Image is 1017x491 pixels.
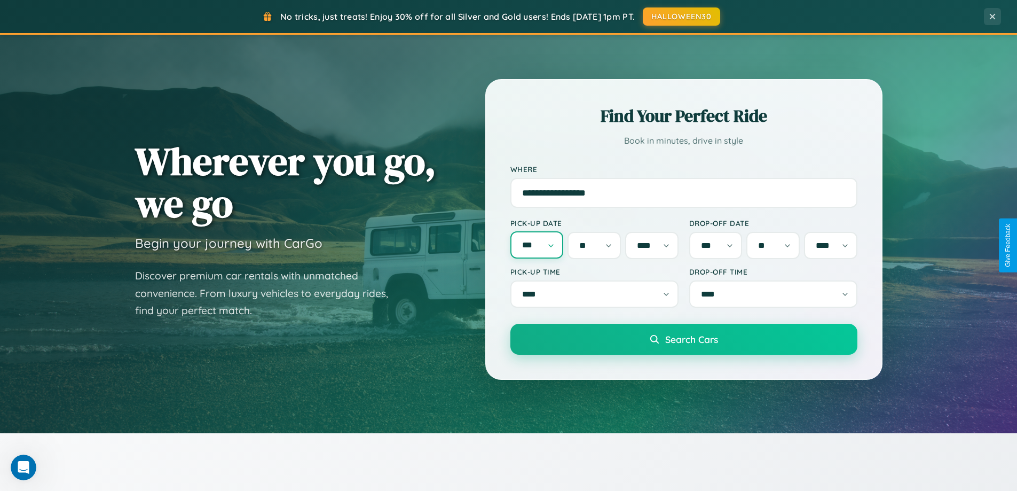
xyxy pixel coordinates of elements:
button: Search Cars [510,324,857,355]
p: Book in minutes, drive in style [510,133,857,149]
label: Drop-off Time [689,267,857,276]
h1: Wherever you go, we go [135,140,436,224]
p: Discover premium car rentals with unmatched convenience. From luxury vehicles to everyday rides, ... [135,267,402,319]
h3: Begin your journey with CarGo [135,235,322,251]
h2: Find Your Perfect Ride [510,104,857,128]
iframe: Intercom live chat [11,455,36,480]
span: No tricks, just treats! Enjoy 30% off for all Silver and Gold users! Ends [DATE] 1pm PT. [280,11,635,22]
div: Give Feedback [1004,224,1012,267]
button: HALLOWEEN30 [643,7,720,26]
label: Where [510,165,857,174]
label: Pick-up Date [510,219,679,228]
label: Pick-up Time [510,267,679,276]
span: Search Cars [665,333,718,345]
label: Drop-off Date [689,219,857,228]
